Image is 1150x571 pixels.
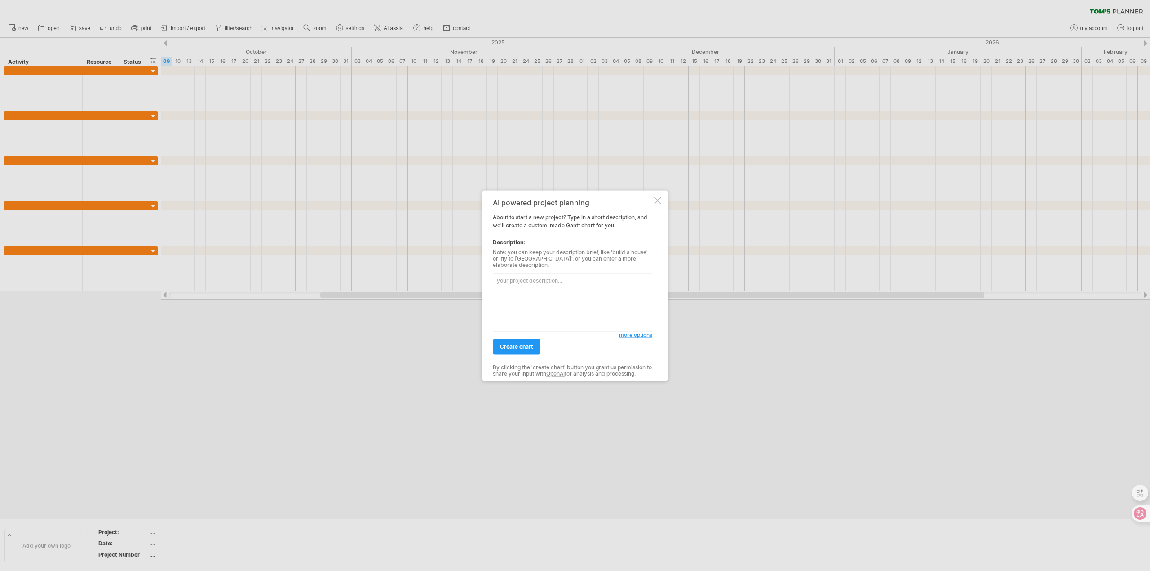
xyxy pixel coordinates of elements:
[493,364,652,377] div: By clicking the 'create chart' button you grant us permission to share your input with for analys...
[500,343,533,350] span: create chart
[493,339,540,354] a: create chart
[493,199,652,207] div: AI powered project planning
[493,199,652,372] div: About to start a new project? Type in a short description, and we'll create a custom-made Gantt c...
[493,239,652,247] div: Description:
[493,249,652,269] div: Note: you can keep your description brief, like 'build a house' or 'fly to [GEOGRAPHIC_DATA]', or...
[619,332,652,338] span: more options
[619,331,652,339] a: more options
[546,371,565,377] a: OpenAI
